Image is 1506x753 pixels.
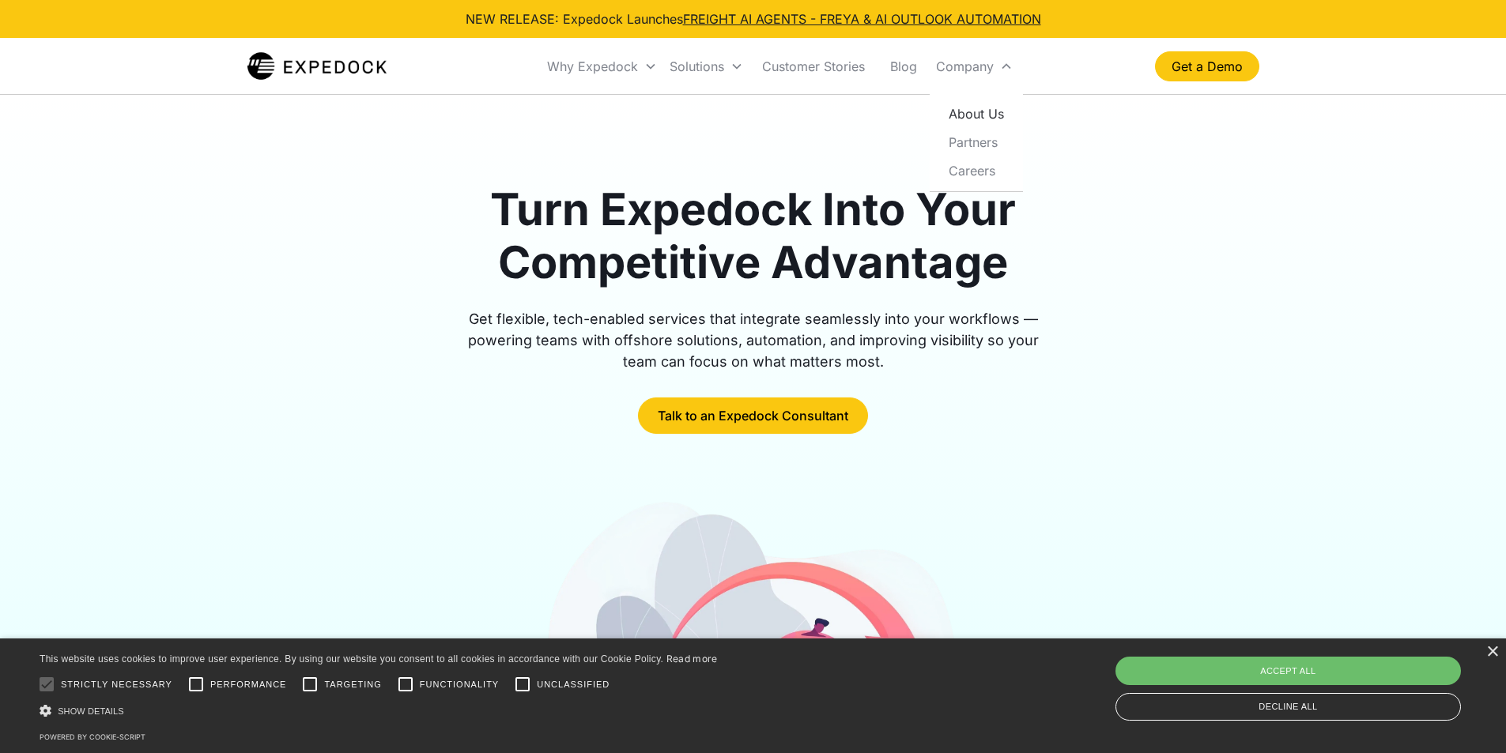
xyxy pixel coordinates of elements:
[247,51,387,82] a: home
[936,100,1017,128] a: About Us
[40,702,718,719] div: Show details
[537,678,610,691] span: Unclassified
[666,653,718,665] a: Read more
[450,183,1057,289] h1: Turn Expedock Into Your Competitive Advantage
[40,653,663,665] span: This website uses cookies to improve user experience. By using our website you consent to all coo...
[1155,51,1259,81] a: Get a Demo
[324,678,381,691] span: Targeting
[1486,646,1498,658] div: Close
[749,40,878,93] a: Customer Stories
[541,40,663,93] div: Why Expedock
[936,156,1017,185] a: Careers
[466,9,1041,28] div: NEW RELEASE: Expedock Launches
[1427,677,1506,753] iframe: Chat Widget
[247,51,387,82] img: Expedock Logo
[547,58,638,74] div: Why Expedock
[936,128,1017,156] a: Partners
[61,678,172,691] span: Strictly necessary
[450,308,1057,372] div: Get flexible, tech-enabled services that integrate seamlessly into your workflows — powering team...
[930,40,1019,93] div: Company
[638,397,868,434] a: Talk to an Expedock Consultant
[1115,693,1461,721] div: Decline all
[1115,657,1461,685] div: Accept all
[210,678,287,691] span: Performance
[40,732,145,741] a: Powered by cookie-script
[878,40,930,93] a: Blog
[670,58,724,74] div: Solutions
[58,706,124,716] span: Show details
[936,58,994,74] div: Company
[930,93,1023,192] nav: Company
[420,678,499,691] span: Functionality
[663,40,749,93] div: Solutions
[683,11,1041,27] a: FREIGHT AI AGENTS - FREYA & AI OUTLOOK AUTOMATION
